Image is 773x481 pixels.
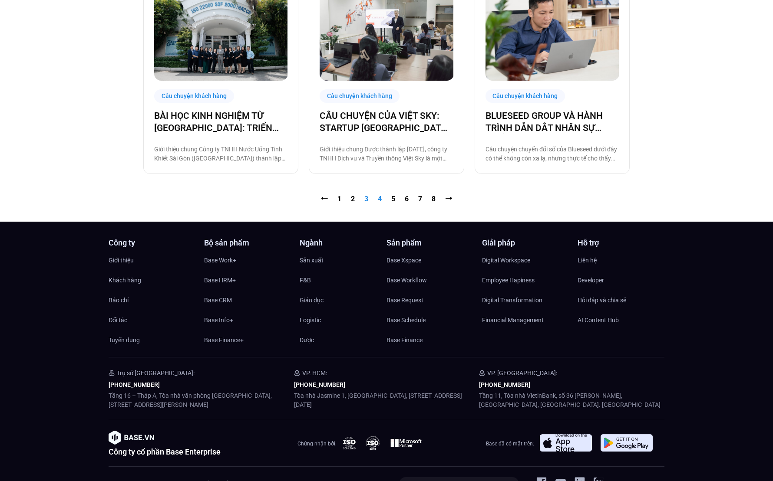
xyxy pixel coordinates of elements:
[479,391,664,409] p: Tầng 11, Tòa nhà VietinBank, số 36 [PERSON_NAME], [GEOGRAPHIC_DATA], [GEOGRAPHIC_DATA]. [GEOGRAPH...
[386,274,427,287] span: Base Workflow
[109,334,140,347] span: Tuyển dụng
[337,195,341,203] a: 1
[482,254,530,267] span: Digital Workspace
[204,294,232,307] span: Base CRM
[154,89,234,103] div: Câu chuyện khách hàng
[300,274,311,287] span: F&B
[109,274,195,287] a: Khách hàng
[578,314,619,327] span: AI Content Hub
[482,239,569,247] h4: Giải pháp
[578,254,664,267] a: Liên hệ
[300,254,324,267] span: Sản xuất
[320,89,400,103] div: Câu chuyện khách hàng
[154,110,287,134] a: BÀI HỌC KINH NGHIỆM TỪ [GEOGRAPHIC_DATA]: TRIỂN KHAI CÔNG NGHỆ CHO BA THẾ HỆ NHÂN SỰ
[486,441,534,447] span: Base đã có mặt trên:
[578,274,604,287] span: Developer
[300,334,314,347] span: Dược
[109,334,195,347] a: Tuyển dụng
[418,195,422,203] a: 7
[386,334,473,347] a: Base Finance
[479,381,530,388] a: [PHONE_NUMBER]
[578,239,664,247] h4: Hỗ trợ
[300,314,321,327] span: Logistic
[386,254,421,267] span: Base Xspace
[117,370,195,376] span: Trụ sở [GEOGRAPHIC_DATA]:
[378,195,382,203] a: 4
[364,195,368,203] span: 3
[578,294,626,307] span: Hỏi đáp và chia sẻ
[386,334,423,347] span: Base Finance
[204,294,291,307] a: Base CRM
[109,254,134,267] span: Giới thiệu
[482,294,542,307] span: Digital Transformation
[109,431,154,445] img: image-1.png
[109,294,129,307] span: Báo chí
[386,274,473,287] a: Base Workflow
[204,239,291,247] h4: Bộ sản phẩm
[109,314,195,327] a: Đối tác
[297,441,337,447] span: Chứng nhận bởi:
[320,145,453,163] p: Giới thiệu chung Được thành lập [DATE], công ty TNHH Dịch vụ và Truyền thông Việt Sky là một agen...
[300,294,386,307] a: Giáo dục
[487,370,557,376] span: VP. [GEOGRAPHIC_DATA]:
[294,391,479,409] p: Tòa nhà Jasmine 1, [GEOGRAPHIC_DATA], [STREET_ADDRESS][DATE]
[578,254,597,267] span: Liên hệ
[482,254,569,267] a: Digital Workspace
[204,254,291,267] a: Base Work+
[294,381,345,388] a: [PHONE_NUMBER]
[154,145,287,163] p: Giới thiệu chung Công ty TNHH Nước Uống Tinh Khiết Sài Gòn ([GEOGRAPHIC_DATA]) thành lập [DATE] b...
[204,334,291,347] a: Base Finance+
[300,314,386,327] a: Logistic
[204,254,236,267] span: Base Work+
[432,195,436,203] a: 8
[204,314,291,327] a: Base Info+
[486,145,619,163] p: Câu chuyện chuyển đổi số của Blueseed dưới đây có thể không còn xa lạ, nhưng thực tế cho thấy nó ...
[321,195,328,203] a: ⭠
[578,274,664,287] a: Developer
[386,294,423,307] span: Base Request
[143,194,630,204] nav: Pagination
[486,110,619,134] a: BLUESEED GROUP VÀ HÀNH TRÌNH DẪN DẮT NHÂN SỰ TRIỂN KHAI CÔNG NGHỆ
[578,314,664,327] a: AI Content Hub
[391,195,395,203] a: 5
[386,239,473,247] h4: Sản phẩm
[109,381,160,388] a: [PHONE_NUMBER]
[320,110,453,134] a: CÂU CHUYỆN CỦA VIỆT SKY: STARTUP [GEOGRAPHIC_DATA] SỐ HOÁ NGAY TỪ KHI CHỈ CÓ 5 NHÂN SỰ
[351,195,355,203] a: 2
[109,314,127,327] span: Đối tác
[300,334,386,347] a: Dược
[300,254,386,267] a: Sản xuất
[204,274,291,287] a: Base HRM+
[482,274,569,287] a: Employee Hapiness
[386,314,473,327] a: Base Schedule
[386,314,426,327] span: Base Schedule
[445,195,452,203] a: ⭢
[482,294,569,307] a: Digital Transformation
[386,294,473,307] a: Base Request
[482,314,569,327] a: Financial Management
[204,274,236,287] span: Base HRM+
[109,391,294,409] p: Tầng 16 – Tháp A, Tòa nhà văn phòng [GEOGRAPHIC_DATA], [STREET_ADDRESS][PERSON_NAME]
[482,274,535,287] span: Employee Hapiness
[109,274,141,287] span: Khách hàng
[578,294,664,307] a: Hỏi đáp và chia sẻ
[109,448,221,456] h2: Công ty cổ phần Base Enterprise
[386,254,473,267] a: Base Xspace
[109,239,195,247] h4: Công ty
[300,294,324,307] span: Giáo dục
[482,314,544,327] span: Financial Management
[405,195,409,203] a: 6
[302,370,327,376] span: VP. HCM:
[300,239,386,247] h4: Ngành
[300,274,386,287] a: F&B
[109,254,195,267] a: Giới thiệu
[486,89,565,103] div: Câu chuyện khách hàng
[204,314,233,327] span: Base Info+
[109,294,195,307] a: Báo chí
[204,334,244,347] span: Base Finance+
